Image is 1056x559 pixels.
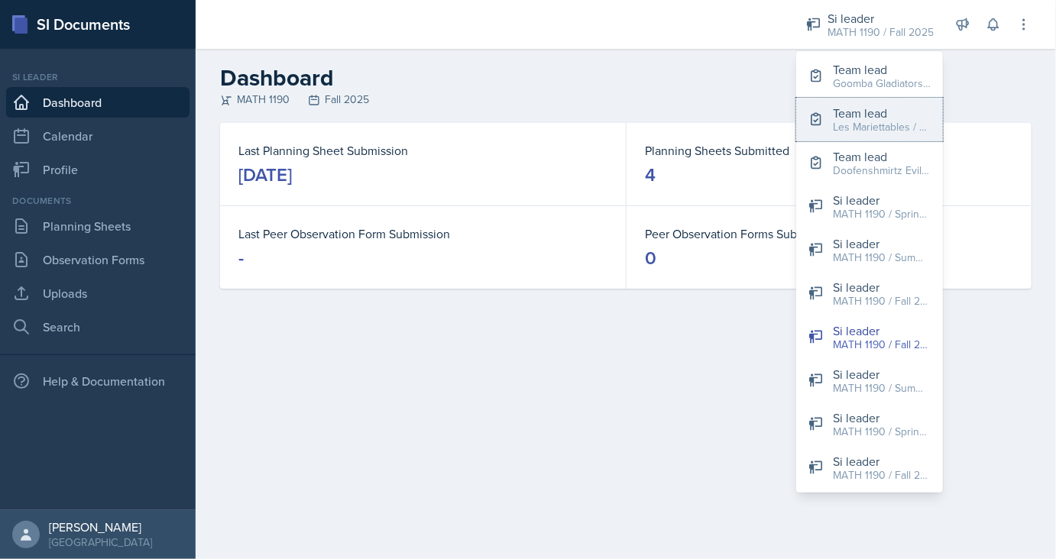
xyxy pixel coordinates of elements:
button: Si leader MATH 1190 / Summer 2025 [796,359,943,402]
div: Goomba Gladiators / Fall 2024 [833,76,931,92]
div: Si leader [6,70,189,84]
button: Si leader MATH 1190 / Fall 2023 [796,446,943,490]
dt: Last Planning Sheet Submission [238,141,607,160]
div: 0 [645,246,656,270]
div: Doofenshmirtz Evil Inc. / Spring 2025 [833,163,931,179]
div: Si leader [833,452,931,470]
a: Uploads [6,278,189,309]
div: Si leader [833,409,931,427]
button: Si leader MATH 1190 / Summer 2024 [796,228,943,272]
div: MATH 1190 Fall 2025 [220,92,1032,108]
div: [GEOGRAPHIC_DATA] [49,535,152,550]
button: Team lead Doofenshmirtz Evil Inc. / Spring 2025 [796,141,943,185]
a: Planning Sheets [6,211,189,241]
dt: Last Peer Observation Form Submission [238,225,607,243]
a: Calendar [6,121,189,151]
div: MATH 1190 / Fall 2024 [833,293,931,309]
div: Si leader [833,365,931,383]
div: [PERSON_NAME] [49,519,152,535]
div: Documents [6,194,189,208]
a: Profile [6,154,189,185]
button: Team lead Goomba Gladiators / Fall 2024 [796,54,943,98]
button: Team lead Les Mariettables / Fall 2025 [796,98,943,141]
div: Si leader [833,234,931,253]
div: 4 [645,163,656,187]
h2: Dashboard [220,64,1032,92]
div: MATH 1190 / Fall 2025 [833,337,931,353]
div: MATH 1190 / Summer 2025 [833,380,931,396]
div: Si leader [833,278,931,296]
div: Team lead [833,104,931,122]
div: MATH 1190 / Fall 2023 [833,467,931,483]
button: Si leader MATH 1190 / Fall 2025 [796,315,943,359]
div: Team lead [833,147,931,166]
div: Si leader [833,322,931,340]
div: MATH 1190 / Spring 2024 [833,424,931,440]
div: MATH 1190 / Summer 2024 [833,250,931,266]
div: Team lead [833,60,931,79]
dt: Peer Observation Forms Submitted [645,225,1013,243]
div: [DATE] [238,163,292,187]
a: Dashboard [6,87,189,118]
a: Search [6,312,189,342]
div: MATH 1190 / Fall 2025 [828,24,934,40]
div: - [238,246,244,270]
a: Observation Forms [6,244,189,275]
div: MATH 1190 / Spring 2025 [833,206,931,222]
button: Si leader MATH 1190 / Spring 2025 [796,185,943,228]
div: Si leader [833,191,931,209]
button: Si leader MATH 1190 / Fall 2024 [796,272,943,315]
div: Les Mariettables / Fall 2025 [833,119,931,135]
dt: Planning Sheets Submitted [645,141,1013,160]
div: Si leader [828,9,934,27]
button: Si leader MATH 1190 / Spring 2024 [796,402,943,446]
div: Help & Documentation [6,366,189,396]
